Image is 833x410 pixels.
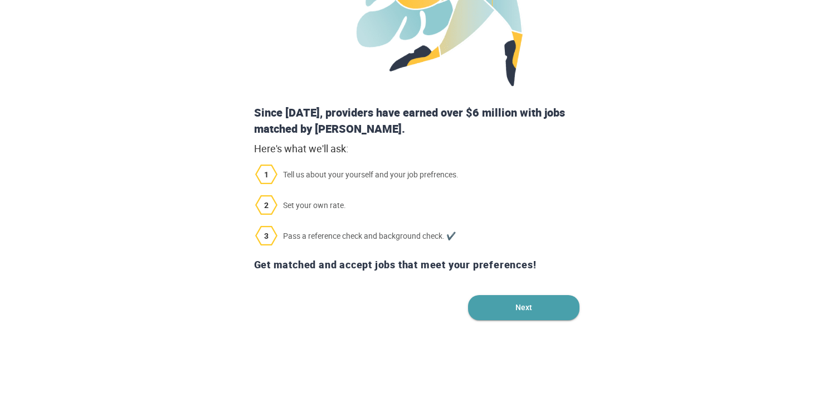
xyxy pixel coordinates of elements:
[255,165,277,184] img: 1
[250,252,584,277] div: Get matched and accept jobs that meet your preferences!
[255,195,277,215] img: 2
[250,142,584,156] div: Here's what we'll ask:
[250,165,584,184] span: Tell us about your yourself and your job prefrences.
[255,200,277,211] span: 2
[250,226,584,245] span: Pass a reference check and background check. ✔️
[468,295,579,320] button: Next
[255,169,277,180] span: 1
[255,230,277,242] span: 3
[250,195,584,215] span: Set your own rate.
[255,226,277,245] img: 3
[250,105,584,137] div: Since [DATE], providers have earned over $6 million with jobs matched by [PERSON_NAME].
